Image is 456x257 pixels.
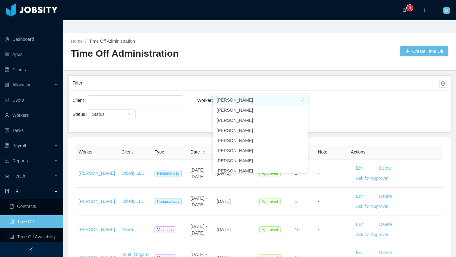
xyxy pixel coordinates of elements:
a: [PERSON_NAME] [79,199,115,204]
i: icon: down [128,112,132,117]
i: icon: line-chart [5,159,9,163]
a: Jobsity LLC [122,199,145,204]
span: 1 [295,171,297,176]
span: Date [190,149,200,155]
li: [PERSON_NAME] [213,135,308,146]
span: Worker [79,149,93,154]
span: Approved [259,226,281,233]
span: Allocation [12,82,32,87]
i: icon: check [300,139,304,142]
a: Home [71,39,83,44]
i: icon: check [300,149,304,153]
span: [DATE] - [DATE] [190,196,207,207]
input: Client [90,97,93,104]
label: Client [73,98,88,103]
i: icon: file-protect [5,143,9,148]
a: [PERSON_NAME] [79,227,115,232]
button: Ask for Approval [351,173,393,184]
a: icon: appstoreApps [5,48,58,61]
div: Filter [73,77,439,89]
span: [DATE] [217,199,231,204]
label: Status [73,112,90,117]
i: icon: check [300,108,304,112]
span: / [85,39,86,44]
i: icon: check [300,159,304,163]
span: [DATE] - [DATE] [190,224,207,235]
a: icon: bookContracts [9,200,58,213]
i: icon: left [29,247,34,252]
a: icon: profileTasks [5,124,58,137]
span: - [318,171,320,176]
li: [PERSON_NAME] [213,95,308,105]
a: Time Off Administration [89,39,135,44]
span: Approved [259,170,281,177]
span: 15 [295,227,300,232]
button: icon: plusCreate Time Off [400,46,448,56]
button: Edit [351,163,369,173]
h2: Time Off Administration [71,47,260,60]
span: - [318,227,320,232]
span: Payroll [12,143,26,148]
span: Approved [259,198,281,205]
a: icon: profileTime Off [9,215,58,228]
i: icon: book [5,189,9,193]
span: Actions [351,149,365,154]
button: Edit [351,220,369,230]
div: Sort [202,149,206,154]
span: Personal day [155,170,182,177]
span: - [318,199,320,204]
li: [PERSON_NAME] [213,125,308,135]
li: [PERSON_NAME] [213,156,308,166]
span: [DATE] [217,227,231,232]
span: Personal day [155,198,182,205]
a: [PERSON_NAME] [79,171,115,176]
button: Ask for Approval [351,230,393,240]
i: icon: solution [5,83,9,87]
span: HR [12,189,19,194]
span: Vacations [155,226,176,233]
span: Health [12,173,25,179]
a: icon: profileTime Off Availability [9,230,58,243]
a: icon: pie-chartDashboard [5,33,58,46]
i: icon: check [300,169,304,173]
span: [DATE] - [DATE] [190,167,207,179]
i: icon: check [300,128,304,132]
i: icon: check [300,98,304,102]
li: [PERSON_NAME] [213,146,308,156]
span: Note [318,149,327,154]
a: icon: userWorkers [5,109,58,122]
label: Worker [197,98,216,103]
a: Jobsity LLC [122,171,145,176]
a: icon: robotUsers [5,94,58,106]
li: [PERSON_NAME] [213,166,308,176]
button: Delete [374,220,397,230]
span: Reports [12,158,28,163]
a: icon: auditClients [5,63,58,76]
i: icon: check [300,118,304,122]
button: icon: setting [439,80,447,88]
i: icon: medicine-box [5,174,9,178]
span: M [445,7,448,14]
i: icon: caret-down [203,152,206,154]
span: [DATE] [217,171,231,176]
li: [PERSON_NAME] [213,105,308,115]
a: Zebra [122,227,133,232]
span: Type [155,149,164,154]
i: icon: caret-up [203,149,206,151]
span: 1 [295,199,297,204]
span: Status [92,112,104,117]
button: Delete [374,163,397,173]
li: [PERSON_NAME] [213,115,308,125]
button: Delete [374,191,397,202]
button: Edit [351,191,369,202]
span: Client [122,149,133,154]
button: Ask for Approval [351,202,393,212]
